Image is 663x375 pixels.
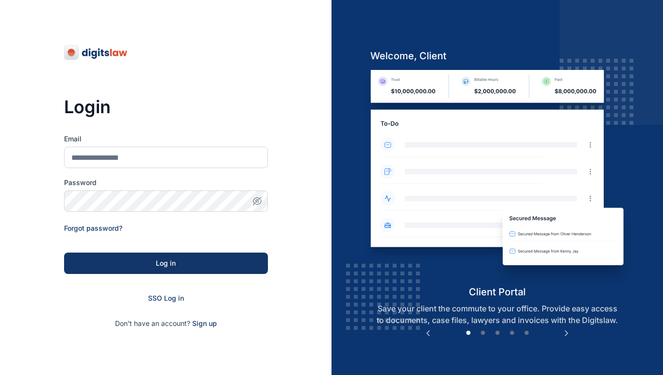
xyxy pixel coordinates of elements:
button: 5 [522,328,531,338]
div: Log in [80,258,252,268]
label: Email [64,134,268,144]
a: Forgot password? [64,224,122,232]
a: SSO Log in [148,294,184,302]
button: Next [562,328,571,338]
button: 3 [493,328,502,338]
button: 2 [478,328,488,338]
h3: Login [64,97,268,117]
img: client-portal [363,70,632,285]
button: Previous [423,328,433,338]
p: Save your client the commute to your office. Provide easy access to documents, case files, lawyer... [363,303,632,326]
h5: client portal [363,285,632,299]
a: Sign up [192,319,217,327]
p: Don't have an account? [64,319,268,328]
label: Password [64,178,268,187]
button: 4 [507,328,517,338]
h5: welcome, client [363,49,632,63]
button: Log in [64,253,268,274]
button: 1 [464,328,473,338]
span: Sign up [192,319,217,328]
img: digitslaw-logo [64,45,128,60]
